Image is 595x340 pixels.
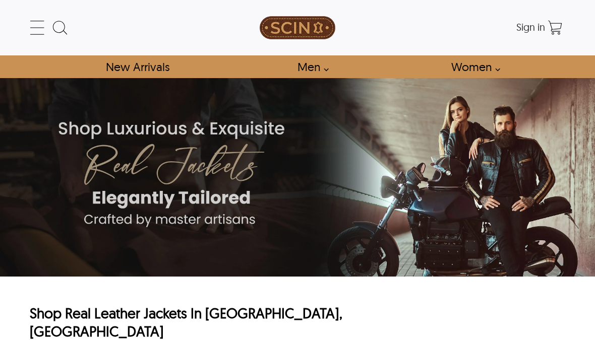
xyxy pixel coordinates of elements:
span: Sign in [516,21,545,33]
a: SCIN [208,5,387,50]
a: Shop New Arrivals [94,55,181,78]
a: Shop Women Leather Jackets [440,55,506,78]
a: Sign in [516,24,545,32]
img: SCIN [260,5,335,50]
a: shop men's leather jackets [286,55,334,78]
a: Shopping Cart [545,18,565,38]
